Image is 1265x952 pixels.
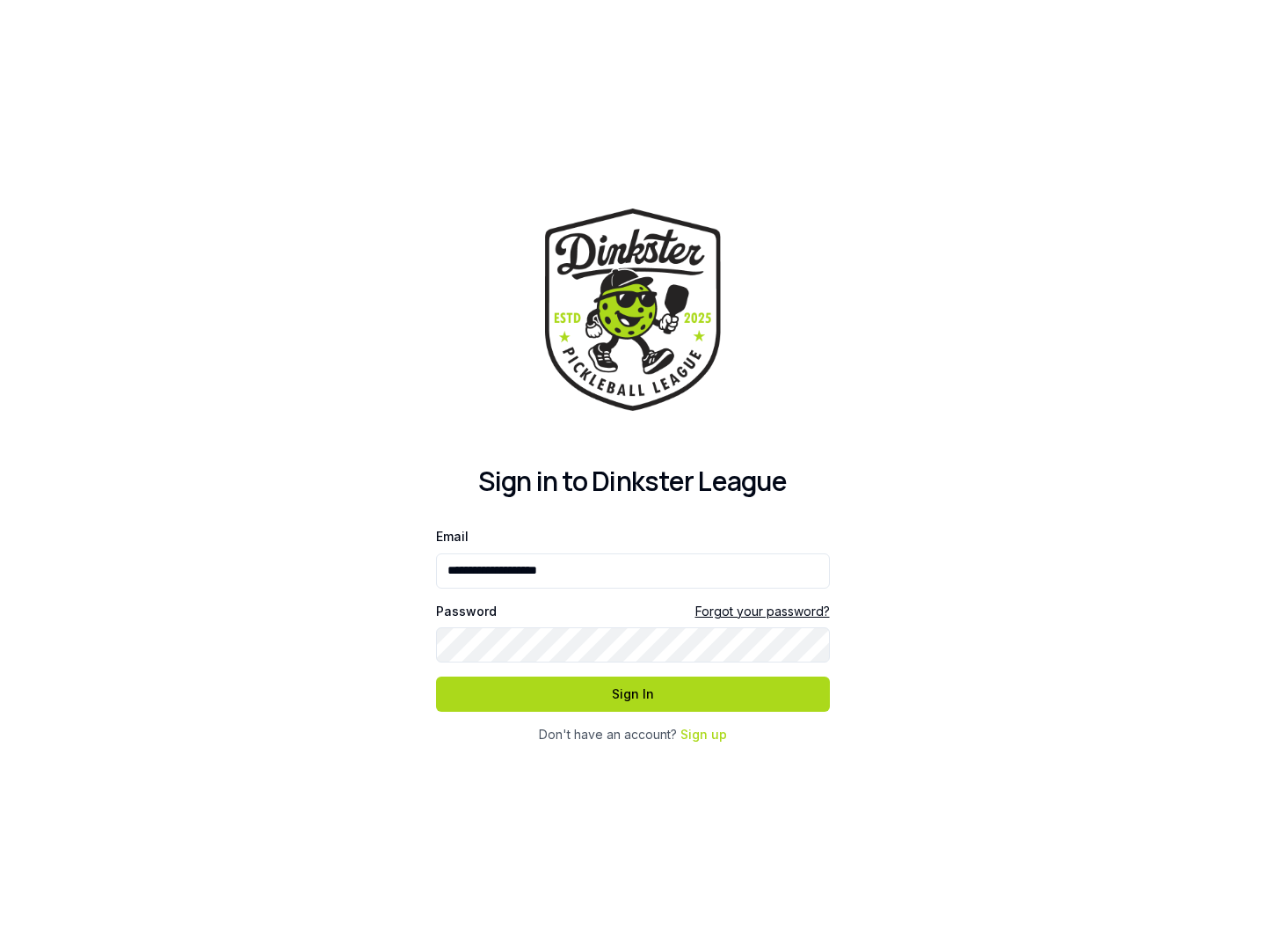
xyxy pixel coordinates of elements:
[695,603,830,620] a: Forgot your password?
[436,465,830,497] h2: Sign in to Dinkster League
[545,209,721,410] img: Dinkster League Logo
[436,529,469,544] label: Email
[680,727,727,742] a: Sign up
[436,677,830,712] button: Sign In
[436,605,497,618] label: Password
[436,726,830,743] div: Don't have an account?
